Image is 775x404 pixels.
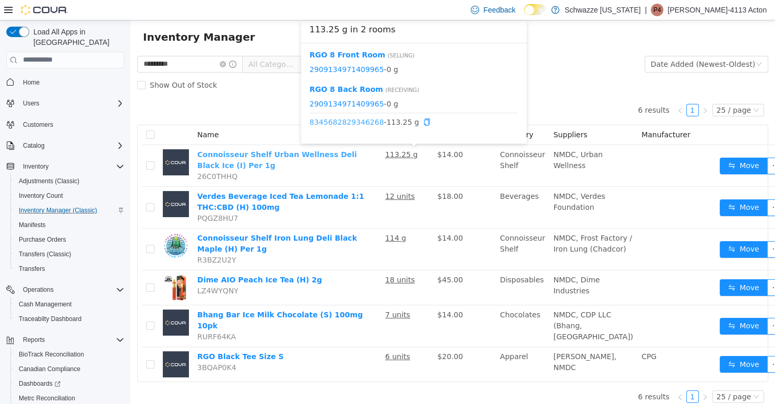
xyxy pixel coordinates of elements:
span: Inventory Count [15,189,124,202]
span: $20.00 [307,332,332,340]
span: $45.00 [307,255,332,264]
i: icon: right [571,87,578,93]
span: $14.00 [307,213,332,222]
span: Operations [19,283,124,296]
div: Copy [293,97,300,108]
span: Users [23,99,39,108]
button: Users [2,96,128,111]
img: Verdes Beverage Iced Tea Lemonade 1:1 THC:CBD (H) 100mg placeholder [32,171,58,197]
span: Inventory Manager [13,8,131,25]
p: | [645,4,647,16]
span: Name [67,110,88,118]
button: Users [19,97,43,110]
img: Connoisseur Shelf Urban Wellness Deli Black Ice (I) Per 1g placeholder [32,129,58,155]
u: 6 units [255,332,280,340]
span: Adjustments (Classic) [15,175,124,187]
a: Inventory Count [15,189,67,202]
span: All Categories [118,39,165,49]
button: icon: ellipsis [637,336,653,352]
i: icon: close-circle [89,41,96,47]
button: icon: swapMove [589,221,637,237]
span: NMDC, Dime Industries [423,255,469,275]
span: Home [19,76,124,89]
span: - 0 g [179,78,388,89]
span: Show Out of Stock [15,61,91,69]
button: icon: ellipsis [637,137,653,154]
span: $18.00 [307,172,332,180]
a: Customers [19,118,57,131]
button: Inventory Count [10,188,128,203]
a: Adjustments (Classic) [15,175,84,187]
li: Next Page [568,370,581,383]
span: Operations [23,286,54,294]
button: Manifests [10,218,128,232]
div: Date Added (Newest-Oldest) [520,36,625,52]
a: Bhang Bar Ice Milk Chocolate (S) 100mg 10pk [67,290,232,310]
i: icon: right [571,374,578,380]
a: 1 [556,371,568,382]
td: Chocolates [365,285,419,327]
i: icon: left [546,87,553,93]
b: RGO 8 Back Room [179,65,253,73]
a: Dashboards [10,376,128,391]
span: Transfers [15,263,124,275]
u: 12 units [255,172,284,180]
td: Beverages [365,167,419,208]
span: Traceabilty Dashboard [19,315,81,323]
li: Next Page [568,84,581,96]
a: 2909134971409965 [179,79,254,88]
span: NMDC, Urban Wellness [423,130,472,149]
span: ( Selling ) [257,32,284,38]
span: ( Receiving ) [255,66,289,73]
button: icon: ellipsis [637,221,653,237]
span: - 0 g [179,44,388,55]
button: Catalog [2,138,128,153]
a: BioTrack Reconciliation [15,348,88,361]
a: Transfers [15,263,49,275]
u: 7 units [255,290,280,299]
button: Traceabilty Dashboard [10,312,128,326]
button: Operations [19,283,58,296]
img: Connoisseur Shelf Iron Lung Deli Black Maple (H) Per 1g hero shot [32,212,58,239]
i: icon: down [623,373,629,381]
a: RGO 8 Front Room [179,30,255,39]
span: Manufacturer [511,110,560,118]
button: icon: ellipsis [637,179,653,196]
span: Transfers [19,265,45,273]
span: Transfers (Classic) [19,250,71,258]
span: Adjustments (Classic) [19,177,79,185]
li: 6 results [507,370,539,383]
span: Cash Management [19,300,71,308]
span: Load All Apps in [GEOGRAPHIC_DATA] [29,27,124,47]
button: Cash Management [10,297,128,312]
span: Customers [19,118,124,131]
li: Previous Page [543,370,556,383]
span: P4 [653,4,661,16]
span: Canadian Compliance [15,363,124,375]
span: PQGZ8HU7 [67,194,108,202]
img: Dime AIO Peach Ice Tea (H) 2g hero shot [32,254,58,280]
span: Inventory Manager (Classic) [19,206,97,215]
u: 113.25 g [255,130,287,138]
span: Manifests [15,219,124,231]
button: icon: swapMove [589,137,637,154]
input: Dark Mode [524,4,546,15]
button: icon: ellipsis [637,259,653,276]
span: 26C0THHQ [67,152,107,160]
span: Catalog [23,141,44,150]
div: 25 / page [586,371,621,382]
span: RURF64KA [67,312,105,320]
span: Reports [19,334,124,346]
li: Previous Page [543,84,556,96]
a: Connoisseur Shelf Urban Wellness Deli Black Ice (I) Per 1g [67,130,226,149]
button: icon: swapMove [589,179,637,196]
span: Reports [23,336,45,344]
span: Inventory [19,160,124,173]
span: Canadian Compliance [19,365,80,373]
span: Transfers (Classic) [15,248,124,260]
span: BioTrack Reconciliation [19,350,84,359]
a: Manifests [15,219,50,231]
img: RGO Black Tee Size S placeholder [32,331,58,357]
